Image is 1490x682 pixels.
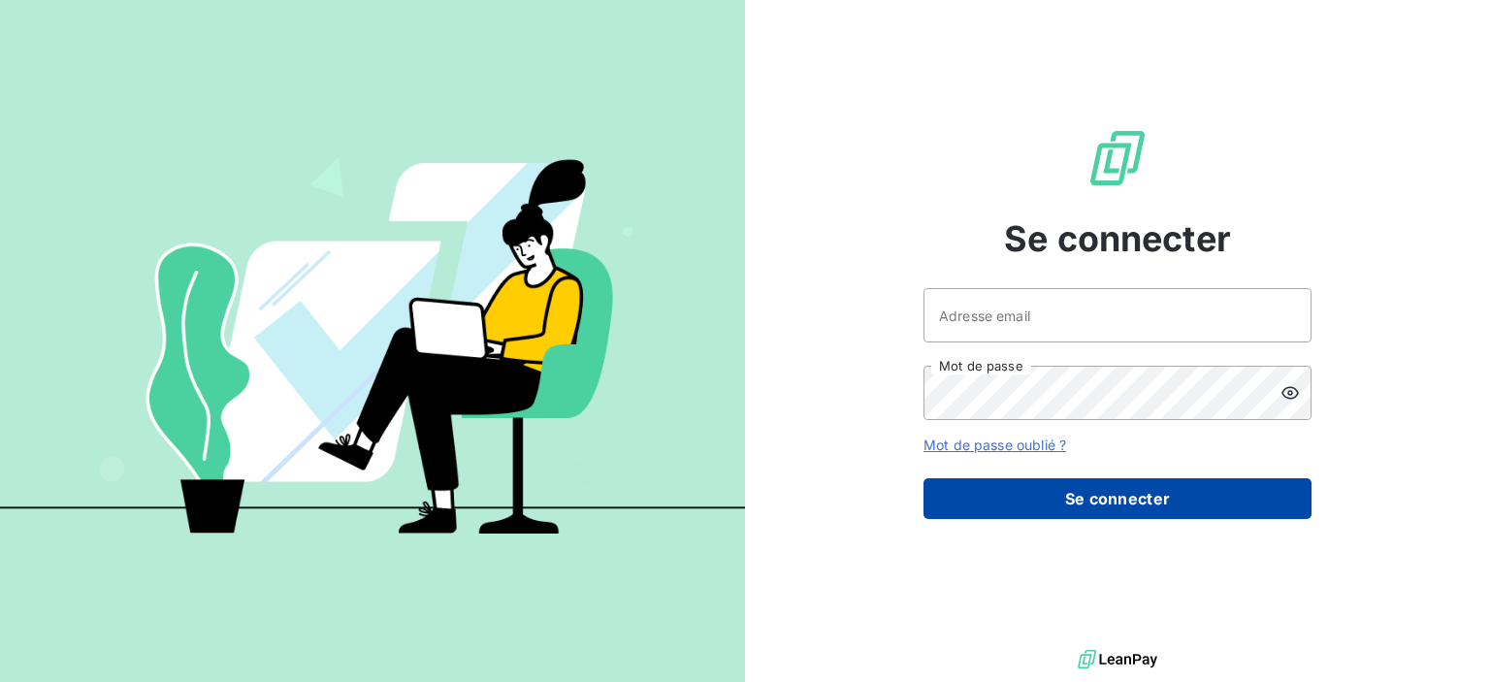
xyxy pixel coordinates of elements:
img: Logo LeanPay [1086,127,1149,189]
button: Se connecter [923,478,1312,519]
a: Mot de passe oublié ? [923,437,1066,453]
img: logo [1078,645,1157,674]
input: placeholder [923,288,1312,342]
span: Se connecter [1004,212,1231,265]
